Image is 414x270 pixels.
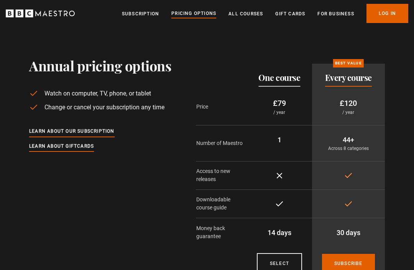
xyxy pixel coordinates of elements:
a: Log In [366,4,408,23]
a: Subscription [122,10,159,18]
a: Learn about giftcards [29,142,94,151]
li: Watch on computer, TV, phone, or tablet [29,89,171,98]
a: All Courses [228,10,263,18]
svg: BBC Maestro [6,8,75,19]
p: 14 days [253,227,306,238]
p: Number of Maestro [196,139,246,147]
p: / year [253,109,306,116]
p: 1 [253,135,306,145]
h1: Annual pricing options [29,58,171,74]
p: Best value [333,59,364,67]
p: £120 [318,97,379,109]
a: Learn about our subscription [29,127,115,136]
p: 30 days [318,227,379,238]
p: 44+ [318,135,379,145]
p: Access to new releases [196,167,246,183]
p: Downloadable course guide [196,196,246,212]
p: / year [318,109,379,116]
a: Gift Cards [275,10,305,18]
nav: Primary [122,4,408,23]
a: For business [317,10,354,18]
p: Price [196,103,246,111]
p: Money back guarantee [196,224,246,240]
p: Across 8 categories [318,145,379,152]
h2: Every course [325,73,372,82]
li: Change or cancel your subscription any time [29,103,171,112]
p: £79 [253,97,306,109]
h2: One course [258,73,300,82]
a: Pricing Options [171,10,216,18]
